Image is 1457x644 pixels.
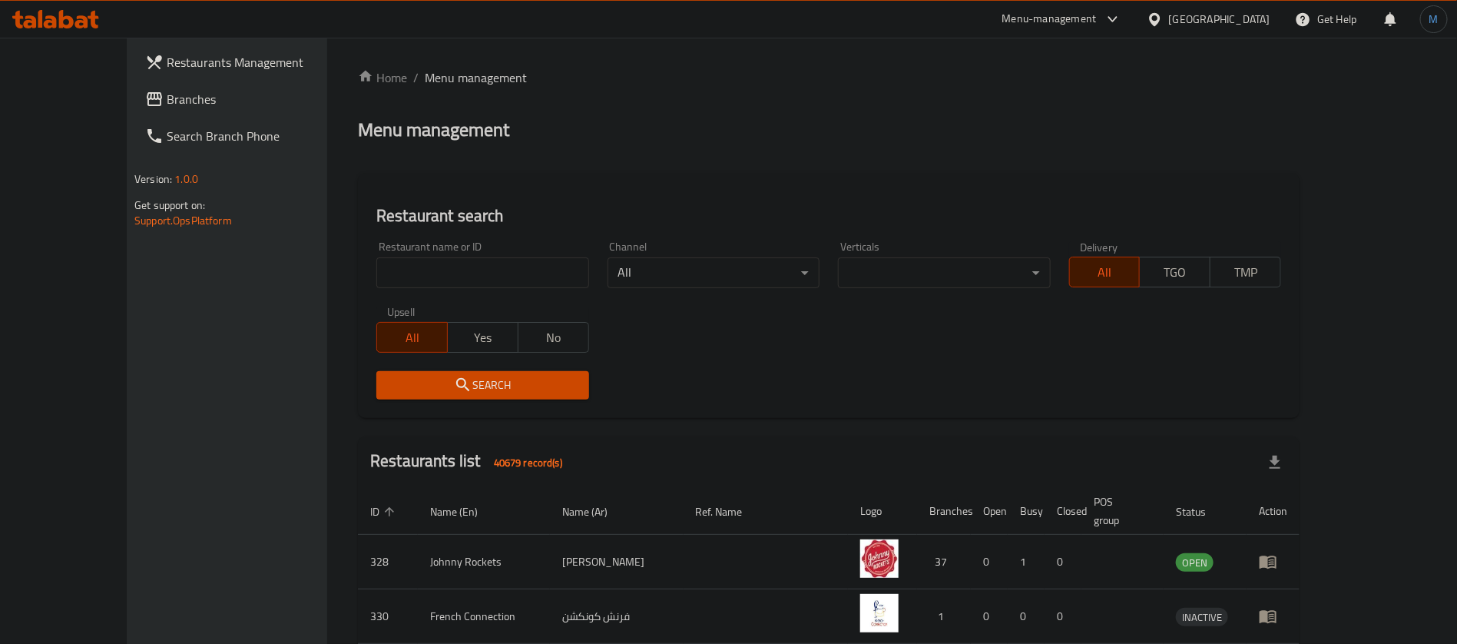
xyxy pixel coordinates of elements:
[1247,488,1300,535] th: Action
[1210,257,1281,287] button: TMP
[167,53,358,71] span: Restaurants Management
[425,68,527,87] span: Menu management
[376,371,588,400] button: Search
[860,539,899,578] img: Johnny Rockets
[848,488,917,535] th: Logo
[917,535,971,589] td: 37
[1139,257,1210,287] button: TGO
[370,503,399,521] span: ID
[370,450,571,475] h2: Restaurants list
[1080,241,1118,252] label: Delivery
[1176,609,1228,626] span: INACTIVE
[376,257,588,288] input: Search for restaurant name or ID..
[358,535,418,589] td: 328
[389,376,576,395] span: Search
[485,456,571,470] span: 40679 record(s)
[447,322,518,353] button: Yes
[562,503,628,521] span: Name (Ar)
[1217,261,1275,284] span: TMP
[376,322,448,353] button: All
[1045,535,1081,589] td: 0
[1076,261,1134,284] span: All
[1008,535,1045,589] td: 1
[358,118,509,142] h2: Menu management
[917,589,971,644] td: 1
[454,327,512,349] span: Yes
[1429,11,1439,28] span: M
[383,327,442,349] span: All
[376,204,1281,227] h2: Restaurant search
[1008,589,1045,644] td: 0
[1069,257,1141,287] button: All
[917,488,971,535] th: Branches
[1257,444,1293,481] div: Export file
[418,535,550,589] td: Johnny Rockets
[1169,11,1270,28] div: [GEOGRAPHIC_DATA]
[1146,261,1204,284] span: TGO
[133,44,370,81] a: Restaurants Management
[133,118,370,154] a: Search Branch Phone
[358,68,407,87] a: Home
[174,169,198,189] span: 1.0.0
[1176,553,1214,572] div: OPEN
[134,169,172,189] span: Version:
[418,589,550,644] td: French Connection
[550,589,684,644] td: فرنش كونكشن
[485,450,571,475] div: Total records count
[134,195,205,215] span: Get support on:
[1259,553,1287,571] div: Menu
[518,322,589,353] button: No
[1094,493,1145,529] span: POS group
[1176,554,1214,572] span: OPEN
[971,589,1008,644] td: 0
[1008,488,1045,535] th: Busy
[608,257,820,288] div: All
[1002,10,1097,28] div: Menu-management
[413,68,419,87] li: /
[971,535,1008,589] td: 0
[1045,589,1081,644] td: 0
[1176,503,1226,521] span: Status
[860,594,899,632] img: French Connection
[133,81,370,118] a: Branches
[167,127,358,145] span: Search Branch Phone
[387,307,416,317] label: Upsell
[167,90,358,108] span: Branches
[430,503,498,521] span: Name (En)
[696,503,763,521] span: Ref. Name
[971,488,1008,535] th: Open
[134,211,232,231] a: Support.OpsPlatform
[358,68,1300,87] nav: breadcrumb
[525,327,583,349] span: No
[550,535,684,589] td: [PERSON_NAME]
[358,589,418,644] td: 330
[838,257,1050,288] div: ​
[1045,488,1081,535] th: Closed
[1259,607,1287,626] div: Menu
